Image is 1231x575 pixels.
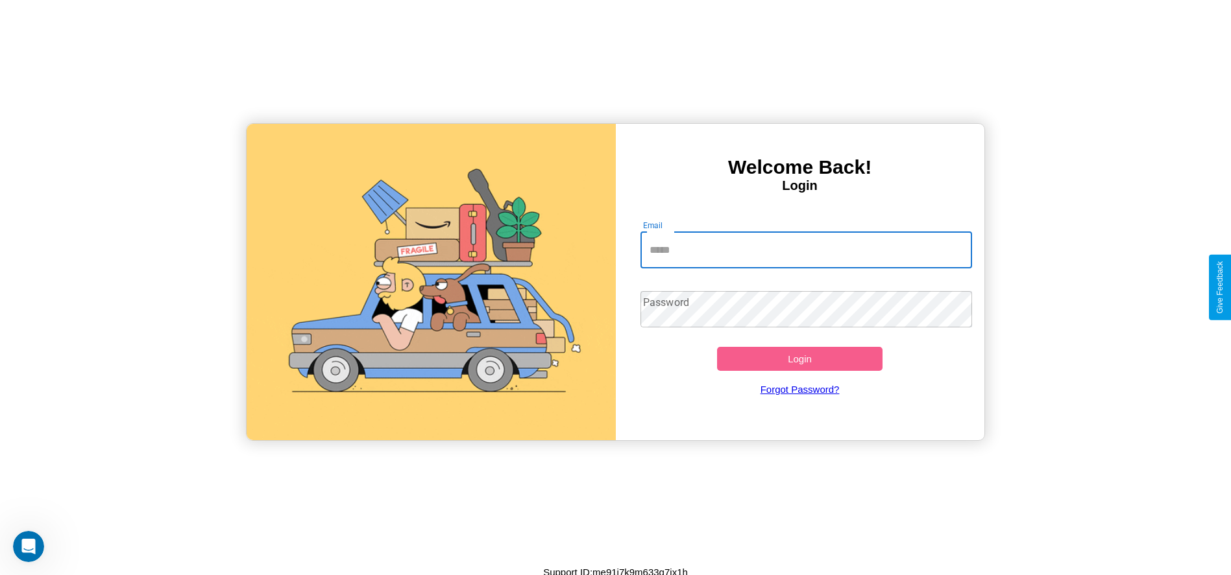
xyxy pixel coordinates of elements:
h4: Login [616,178,984,193]
iframe: Intercom live chat [13,531,44,562]
div: Give Feedback [1215,261,1225,314]
label: Email [643,220,663,231]
h3: Welcome Back! [616,156,984,178]
button: Login [717,347,883,371]
a: Forgot Password? [634,371,966,408]
img: gif [247,124,615,440]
